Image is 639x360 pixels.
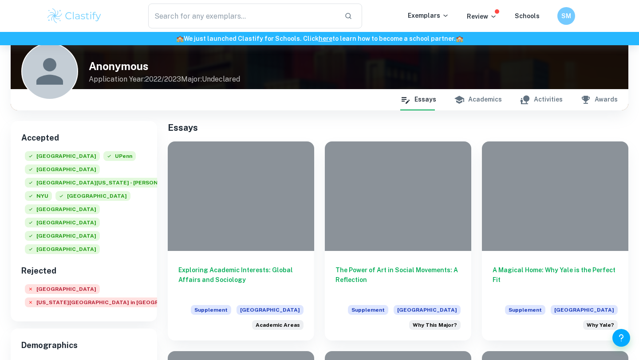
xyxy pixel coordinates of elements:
div: Accepted: Yale University [25,164,100,178]
div: Rejected: Washington University in St. Louis [25,297,247,311]
span: [GEOGRAPHIC_DATA] [25,164,100,174]
h5: Essays [168,121,628,134]
span: NYU [25,191,52,201]
a: Schools [515,12,540,20]
span: UPenn [103,151,136,161]
h6: A Magical Home: Why Yale is the Perfect Fit [493,265,618,294]
a: The Power of Art in Social Movements: A ReflectionSupplement[GEOGRAPHIC_DATA]Tell us about a topi... [325,141,471,340]
h6: The Power of Art in Social Movements: A Reflection [335,265,461,294]
button: Awards [580,89,618,110]
span: Supplement [191,305,231,315]
h6: Exploring Academic Interests: Global Affairs and Sociology [178,265,304,294]
button: Help and Feedback [612,329,630,347]
span: [GEOGRAPHIC_DATA] [25,231,100,241]
span: [GEOGRAPHIC_DATA] [25,151,100,161]
input: Search for any exemplars... [148,4,337,28]
h6: We just launched Clastify for Schools. Click to learn how to become a school partner. [2,34,637,43]
span: 🏫 [176,35,184,42]
h4: Anonymous [89,58,240,74]
div: Accepted: Duke University [25,204,100,218]
span: [GEOGRAPHIC_DATA] [55,191,130,201]
a: Exploring Academic Interests: Global Affairs and SociologySupplement[GEOGRAPHIC_DATA]Students at ... [168,141,314,340]
div: Accepted: Carnegie Mellon University [55,191,130,204]
a: A Magical Home: Why Yale is the Perfect FitSupplement[GEOGRAPHIC_DATA]What is it about Yale that ... [482,141,628,340]
span: [GEOGRAPHIC_DATA] [25,204,100,214]
span: Academic Areas [256,321,300,329]
span: [GEOGRAPHIC_DATA] [394,305,461,315]
div: Students at Yale have time to explore their academic interests before committing to one or more m... [252,320,304,330]
h6: Rejected [21,265,146,277]
span: [GEOGRAPHIC_DATA] [237,305,304,315]
div: Accepted: Stanford University [25,151,100,164]
div: Accepted: Brown University [25,218,100,231]
h6: Accepted [21,132,146,144]
p: Review [467,12,497,21]
span: Supplement [348,305,388,315]
button: Activities [520,89,563,110]
div: Rejected: Princeton University [25,284,100,297]
button: SM [557,7,575,25]
p: Application Year: 2022/2023 Major: Undeclared [89,74,240,85]
button: Academics [454,89,502,110]
div: Tell us about a topic or idea that excites you and is related to one or more academic areas you s... [409,320,461,330]
span: [GEOGRAPHIC_DATA] [25,244,100,254]
span: Supplement [505,305,545,315]
span: [GEOGRAPHIC_DATA] [551,305,618,315]
span: Why This Major? [413,321,457,329]
span: [GEOGRAPHIC_DATA] [25,284,100,294]
span: [GEOGRAPHIC_DATA] [25,218,100,227]
span: [US_STATE][GEOGRAPHIC_DATA] in [GEOGRAPHIC_DATA][PERSON_NAME] [25,297,247,307]
div: Accepted: University of Michigan - Ann Arbor [25,178,244,191]
img: Clastify logo [46,7,103,25]
div: Accepted: Vanderbilt University [25,244,100,258]
div: What is it about Yale that has led you to apply? [583,320,618,330]
span: 🏫 [456,35,463,42]
div: Accepted: New York University [25,191,52,204]
span: Why Yale? [587,321,614,329]
button: Essays [400,89,436,110]
p: Exemplars [408,11,449,20]
a: here [319,35,332,42]
span: [GEOGRAPHIC_DATA][US_STATE] - [PERSON_NAME][GEOGRAPHIC_DATA] [25,178,244,188]
div: Accepted: University of Pennsylvania [103,151,136,164]
span: Demographics [21,339,146,352]
div: Accepted: Emory University [25,231,100,244]
h6: SM [561,11,572,21]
